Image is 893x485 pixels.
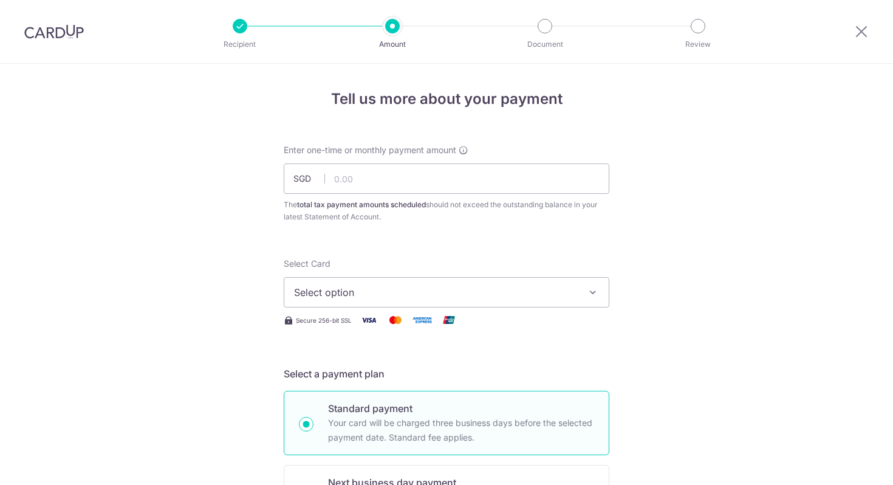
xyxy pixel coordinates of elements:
img: Union Pay [437,312,461,328]
img: Mastercard [383,312,408,328]
p: Review [653,38,743,50]
iframe: Opens a widget where you can find more information [815,449,881,479]
p: Standard payment [328,401,594,416]
span: translation missing: en.payables.payment_networks.credit_card.summary.labels.select_card [284,258,330,269]
span: SGD [293,173,325,185]
input: 0.00 [284,163,609,194]
div: The should not exceed the outstanding balance in your latest Statement of Account. [284,199,609,223]
p: Amount [347,38,437,50]
span: Enter one-time or monthly payment amount [284,144,456,156]
p: Document [500,38,590,50]
p: Recipient [195,38,285,50]
button: Select option [284,277,609,308]
span: Select option [294,285,577,300]
h5: Select a payment plan [284,366,609,381]
span: Secure 256-bit SSL [296,315,352,325]
b: total tax payment amounts scheduled [297,200,426,209]
h4: Tell us more about your payment [284,88,609,110]
img: Visa [357,312,381,328]
p: Your card will be charged three business days before the selected payment date. Standard fee appl... [328,416,594,445]
img: CardUp [24,24,84,39]
img: American Express [410,312,434,328]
